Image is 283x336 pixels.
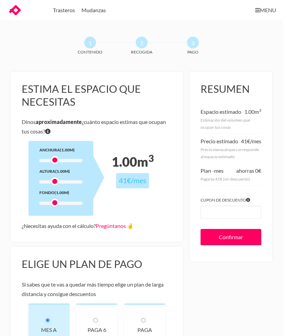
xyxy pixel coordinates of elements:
span: (1.00m) [55,190,69,195]
div: Pagarás 41€ (sin descuento) [201,175,261,183]
span: Contenido [73,48,107,56]
span: Si tienes dudas sobre volumen exacto de tus cosas no te preocupes porque nuestro equipo te dirá e... [45,127,51,136]
span: 41€ [241,138,250,144]
div: Altura [39,168,82,175]
span: (1.00m) [60,147,75,152]
p: Si sabes que te vas a quedar más tiempo elige un plan de larga distancia y consigue descuentos [22,280,172,299]
div: Espacio estimado [201,107,241,117]
span: Pago [176,48,210,56]
span: 1.00 [244,108,254,115]
span: mes [214,167,224,174]
span: 41€ [119,176,131,185]
h3: Estima el espacio que necesitas [22,83,172,108]
p: Dinos ¿cuánto espacio estimas que ocupan tus cosas? [22,117,172,136]
div: Precio estimado [201,136,238,146]
span: (1.00m) [55,169,70,174]
div: Anchura [39,146,82,153]
span: /mes [131,176,146,185]
sup: 3 [148,152,154,164]
div: Fondo [39,189,82,196]
div: ¿Necesitas ayuda con el cálculo? [22,221,172,231]
span: 1.00 [112,154,137,169]
span: 3 [187,37,199,48]
div: Precio mensual que corresponde al espacio estimado [201,146,261,160]
span: m [254,108,261,115]
h3: Resumen [201,83,261,96]
sup: 3 [259,108,261,113]
span: 2 [136,37,148,48]
span: Recogida [124,48,158,56]
div: Plan - [201,166,224,175]
a: Pregúntanos 🤞 [96,223,134,229]
div: Estimación del volumen que ocupan tus cosas [201,117,261,131]
h3: Elige un plan de pago [22,258,172,271]
b: aproximadamente [36,119,82,125]
span: Si tienes algún cupón introdúcelo para aplicar el descuento [246,196,250,204]
span: /mes [250,138,261,144]
label: Cupon de descuento [201,196,261,204]
span: m [137,154,154,169]
input: Confirmar [201,229,261,245]
span: 1 [84,37,96,48]
div: ahorras 0€ [236,166,261,175]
